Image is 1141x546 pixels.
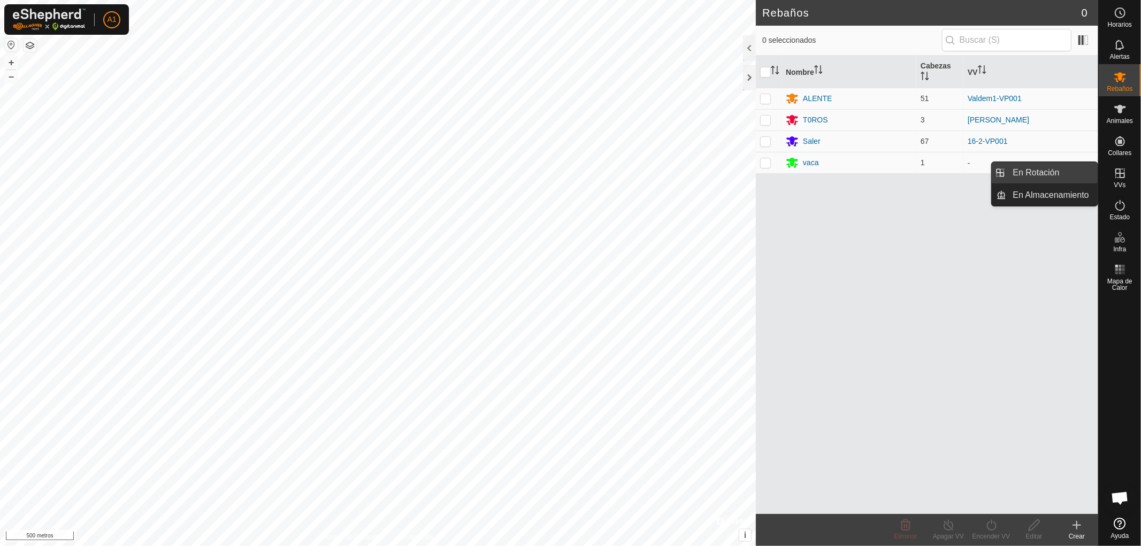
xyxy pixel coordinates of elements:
[942,29,1071,51] input: Buscar (S)
[803,137,821,145] font: Saler
[968,159,970,167] font: -
[1108,149,1131,157] font: Collares
[397,533,433,541] font: Contáctenos
[803,116,828,124] font: T0ROS
[1082,7,1088,19] font: 0
[921,73,929,82] p-sorticon: Activar para ordenar
[968,94,1022,103] a: Valdem1-VP001
[1114,181,1125,189] font: VVs
[921,61,951,70] font: Cabezas
[1107,117,1133,125] font: Animales
[1099,513,1141,543] a: Ayuda
[9,57,14,68] font: +
[968,137,1008,145] a: 16-2-VP001
[972,533,1010,540] font: Encender VV
[397,532,433,542] a: Contáctenos
[968,116,1029,124] a: [PERSON_NAME]
[1007,162,1098,183] a: En Rotación
[803,158,819,167] font: vaca
[933,533,964,540] font: Apagar VV
[921,137,929,145] font: 67
[921,116,925,124] font: 3
[323,532,384,542] a: Política de Privacidad
[1108,21,1132,28] font: Horarios
[1013,189,1089,202] span: En Almacenamiento
[5,56,18,69] button: +
[921,94,929,103] font: 51
[5,39,18,51] button: Restablecer Mapa
[1025,533,1042,540] font: Editar
[744,530,746,540] font: i
[762,7,809,19] font: Rebaños
[1007,184,1098,206] a: En Almacenamiento
[1110,53,1130,60] font: Alertas
[762,36,816,44] font: 0 seleccionados
[323,533,384,541] font: Política de Privacidad
[978,67,986,75] p-sorticon: Activar para ordenar
[5,70,18,83] button: –
[1107,278,1132,291] font: Mapa de Calor
[786,67,814,76] font: Nombre
[9,71,14,82] font: –
[13,9,86,30] img: Logotipo de Gallagher
[739,529,751,541] button: i
[968,67,978,76] font: VV
[107,15,116,24] font: A1
[1104,482,1136,514] div: Chat abierto
[1069,533,1085,540] font: Crear
[1111,532,1129,540] font: Ayuda
[24,39,36,52] button: Capas del Mapa
[992,162,1098,183] li: En Rotación
[1110,213,1130,221] font: Estado
[771,67,779,76] p-sorticon: Activar para ordenar
[992,184,1098,206] li: En Almacenamiento
[1107,85,1132,93] font: Rebaños
[1013,166,1060,179] span: En Rotación
[894,533,917,540] font: Eliminar
[1113,245,1126,253] font: Infra
[921,158,925,167] font: 1
[814,67,823,75] p-sorticon: Activar para ordenar
[803,94,832,103] font: ALENTE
